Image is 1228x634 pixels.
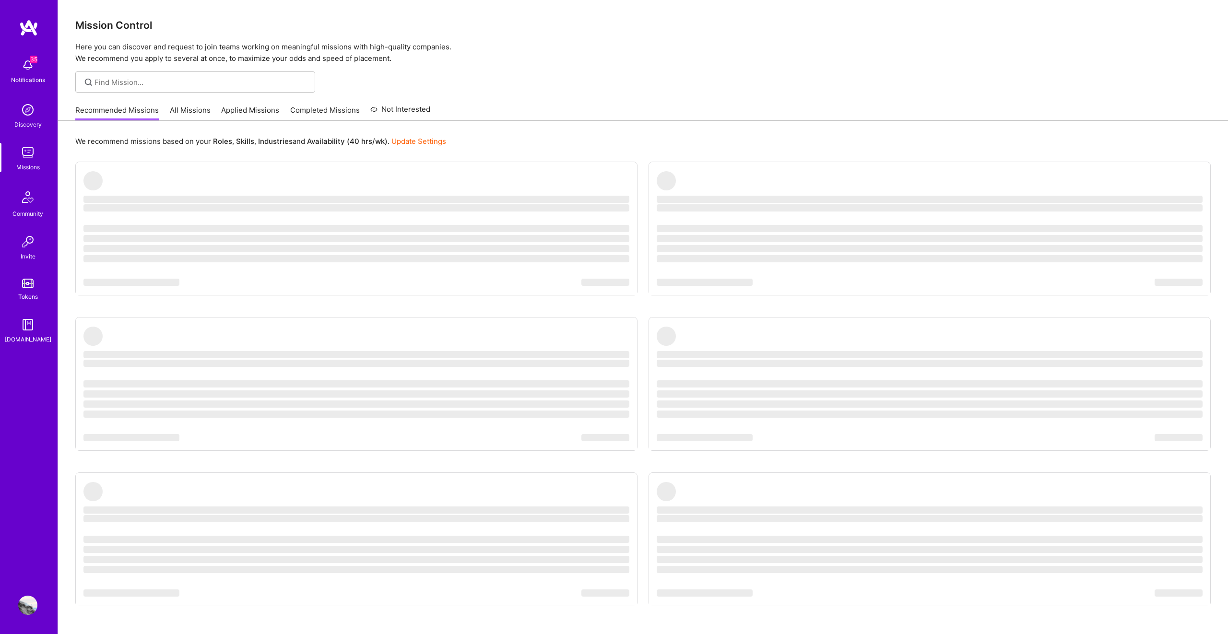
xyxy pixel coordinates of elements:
[18,143,37,162] img: teamwork
[30,56,37,63] span: 35
[21,251,35,261] div: Invite
[18,596,37,615] img: User Avatar
[5,334,51,344] div: [DOMAIN_NAME]
[290,105,360,121] a: Completed Missions
[236,137,254,146] b: Skills
[18,100,37,119] img: discovery
[75,41,1211,64] p: Here you can discover and request to join teams working on meaningful missions with high-quality ...
[213,137,232,146] b: Roles
[16,186,39,209] img: Community
[19,19,38,36] img: logo
[307,137,388,146] b: Availability (40 hrs/wk)
[18,56,37,75] img: bell
[22,279,34,288] img: tokens
[258,137,293,146] b: Industries
[12,209,43,219] div: Community
[221,105,279,121] a: Applied Missions
[75,19,1211,31] h3: Mission Control
[16,162,40,172] div: Missions
[11,75,45,85] div: Notifications
[170,105,211,121] a: All Missions
[16,596,40,615] a: User Avatar
[391,137,446,146] a: Update Settings
[370,104,430,121] a: Not Interested
[18,315,37,334] img: guide book
[18,292,38,302] div: Tokens
[83,77,94,88] i: icon SearchGrey
[75,136,446,146] p: We recommend missions based on your , , and .
[14,119,42,129] div: Discovery
[94,77,308,87] input: Find Mission...
[18,232,37,251] img: Invite
[75,105,159,121] a: Recommended Missions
